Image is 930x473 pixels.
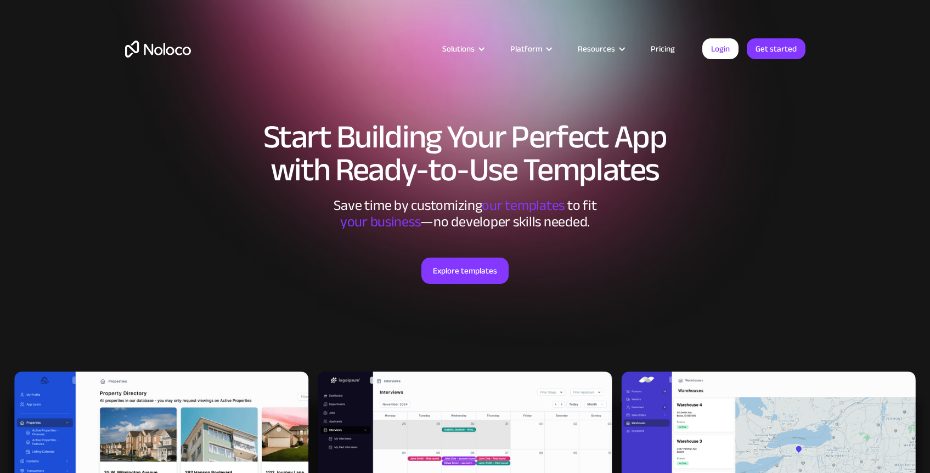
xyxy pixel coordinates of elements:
[340,208,421,235] span: your business
[429,42,497,56] div: Solutions
[482,192,565,219] span: our templates
[578,42,615,56] div: Resources
[125,121,805,186] h1: Start Building Your Perfect App with Ready-to-Use Templates
[702,38,739,59] a: Login
[564,42,637,56] div: Resources
[510,42,542,56] div: Platform
[747,38,805,59] a: Get started
[301,197,630,230] div: Save time by customizing to fit ‍ —no developer skills needed.
[421,258,509,284] a: Explore templates
[442,42,475,56] div: Solutions
[497,42,564,56] div: Platform
[125,41,191,58] a: home
[637,42,689,56] a: Pricing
